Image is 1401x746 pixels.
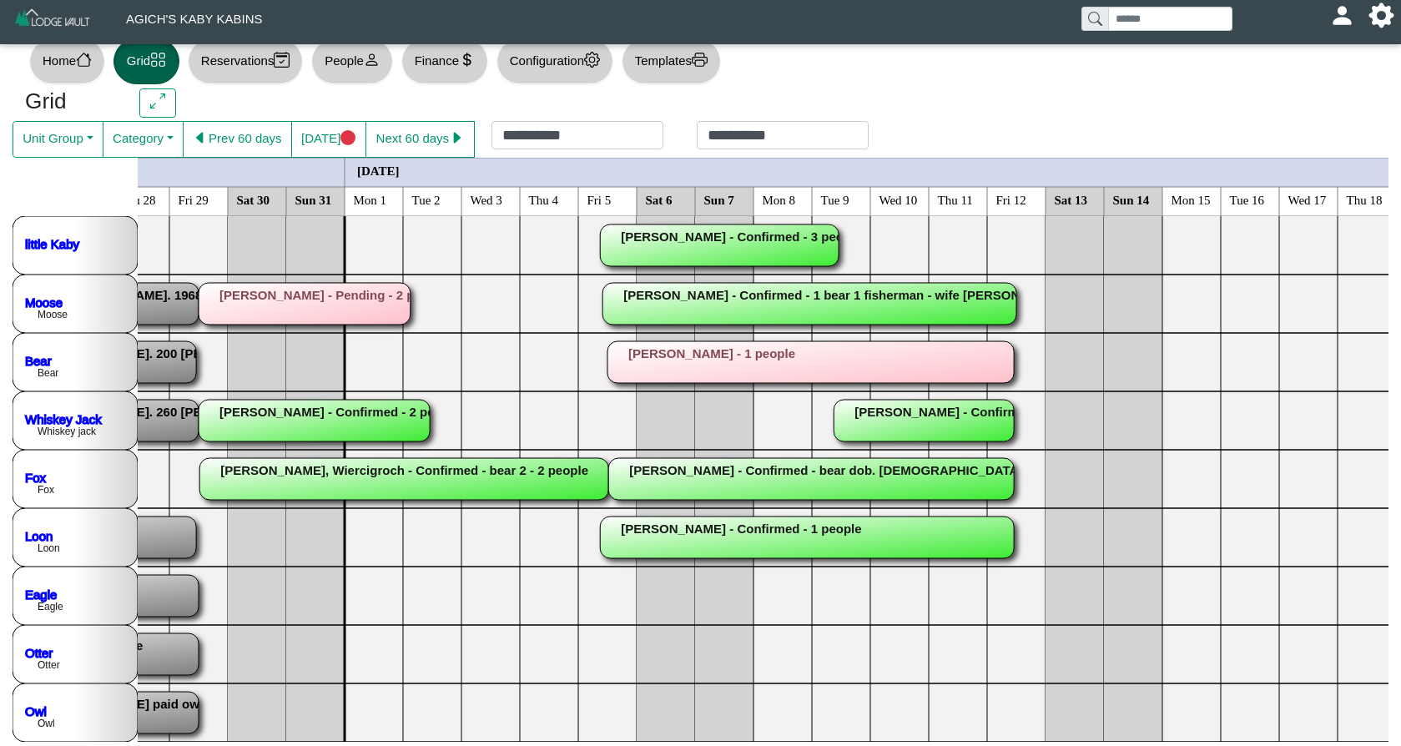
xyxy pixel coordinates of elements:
[1288,193,1327,206] text: Wed 17
[1347,193,1383,206] text: Thu 18
[587,193,612,206] text: Fri 5
[1230,193,1265,206] text: Tue 16
[412,193,441,206] text: Tue 2
[354,193,387,206] text: Mon 1
[471,193,502,206] text: Wed 3
[188,38,303,84] button: Reservationscalendar2 check
[1113,193,1150,206] text: Sun 14
[692,52,708,68] svg: printer
[179,193,209,206] text: Fri 29
[704,193,735,206] text: Sun 7
[821,193,849,206] text: Tue 9
[237,193,270,206] text: Sat 30
[291,121,366,158] button: [DATE]circle fill
[25,411,102,426] a: Whiskey Jack
[29,38,105,84] button: Homehouse
[340,130,356,146] svg: circle fill
[496,38,613,84] button: Configurationgear
[38,718,55,729] text: Owl
[38,367,58,379] text: Bear
[120,193,156,206] text: Thu 28
[13,7,93,36] img: Z
[103,121,184,158] button: Category
[459,52,475,68] svg: currency dollar
[491,121,663,149] input: Check in
[13,121,103,158] button: Unit Group
[357,164,400,177] text: [DATE]
[25,88,114,115] h3: Grid
[1336,9,1348,22] svg: person fill
[763,193,796,206] text: Mon 8
[529,193,559,206] text: Thu 4
[183,121,292,158] button: caret left fillPrev 60 days
[364,52,380,68] svg: person
[938,193,973,206] text: Thu 11
[38,659,60,671] text: Otter
[193,130,209,146] svg: caret left fill
[622,38,721,84] button: Templatesprinter
[295,193,332,206] text: Sun 31
[697,121,869,149] input: Check out
[38,309,68,320] text: Moose
[311,38,392,84] button: Peopleperson
[150,93,166,109] svg: arrows angle expand
[1375,9,1388,22] svg: gear fill
[38,601,63,612] text: Eagle
[38,484,54,496] text: Fox
[38,426,97,437] text: Whiskey jack
[25,470,47,484] a: Fox
[139,88,175,118] button: arrows angle expand
[113,38,179,84] button: Gridgrid
[1088,12,1101,25] svg: search
[25,703,47,718] a: Owl
[1055,193,1088,206] text: Sat 13
[1172,193,1211,206] text: Mon 15
[449,130,465,146] svg: caret right fill
[76,52,92,68] svg: house
[25,236,80,250] a: little Kaby
[38,542,60,554] text: Loon
[879,193,918,206] text: Wed 10
[365,121,475,158] button: Next 60 dayscaret right fill
[646,193,673,206] text: Sat 6
[401,38,488,84] button: Financecurrency dollar
[25,353,52,367] a: Bear
[25,645,53,659] a: Otter
[25,587,57,601] a: Eagle
[25,528,53,542] a: Loon
[274,52,290,68] svg: calendar2 check
[150,52,166,68] svg: grid
[584,52,600,68] svg: gear
[996,193,1026,206] text: Fri 12
[25,295,63,309] a: Moose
